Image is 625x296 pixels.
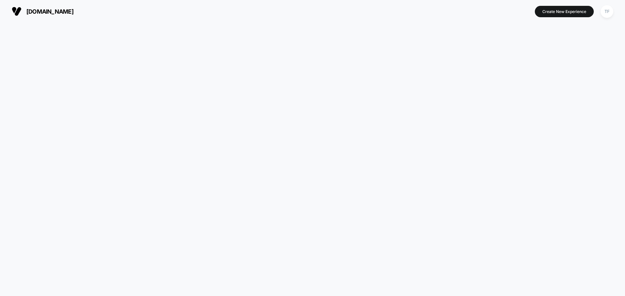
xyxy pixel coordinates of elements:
span: [DOMAIN_NAME] [26,8,74,15]
div: TF [601,5,613,18]
button: TF [599,5,615,18]
button: Create New Experience [535,6,594,17]
button: [DOMAIN_NAME] [10,6,76,17]
img: Visually logo [12,6,21,16]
